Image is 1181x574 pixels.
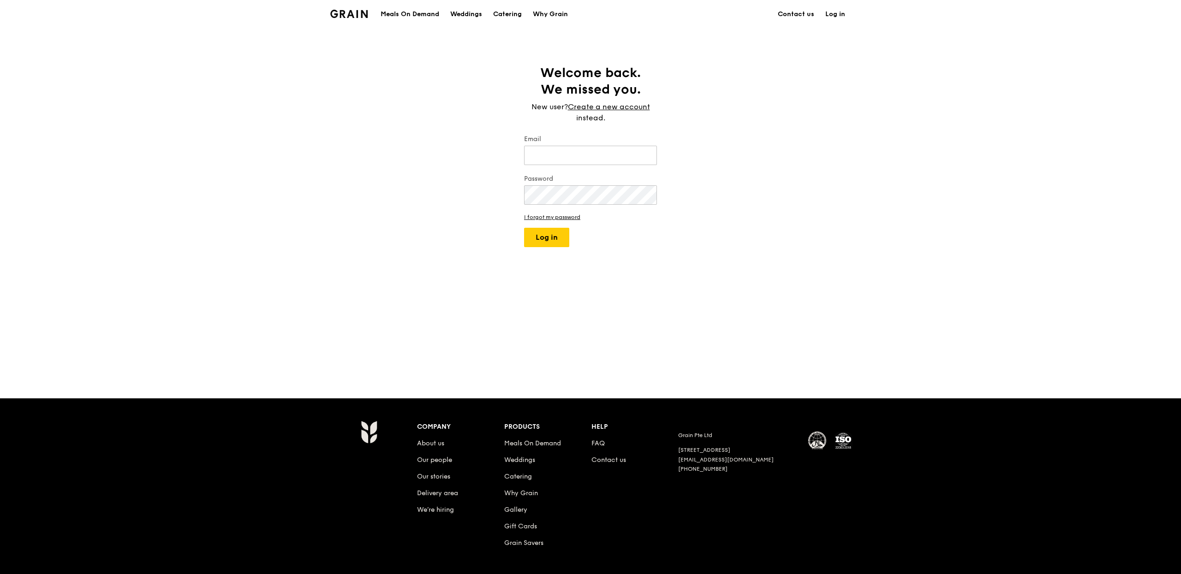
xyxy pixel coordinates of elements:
[576,113,605,122] span: instead.
[504,539,543,547] a: Grain Savers
[504,439,561,447] a: Meals On Demand
[417,506,454,514] a: We’re hiring
[504,473,532,480] a: Catering
[531,102,568,111] span: New user?
[527,0,573,28] a: Why Grain
[504,420,591,433] div: Products
[504,456,535,464] a: Weddings
[381,0,439,28] div: Meals On Demand
[820,0,851,28] a: Log in
[504,489,538,497] a: Why Grain
[591,456,626,464] a: Contact us
[493,0,522,28] div: Catering
[450,0,482,28] div: Weddings
[524,228,569,247] button: Log in
[678,456,774,463] a: [EMAIL_ADDRESS][DOMAIN_NAME]
[417,439,444,447] a: About us
[524,214,657,220] a: I forgot my password
[568,101,650,112] a: Create a new account
[834,432,853,450] img: ISO Certified
[504,506,527,514] a: Gallery
[361,420,377,444] img: Grain
[488,0,527,28] a: Catering
[524,65,657,98] h1: Welcome back. We missed you.
[678,432,797,439] div: Grain Pte Ltd
[330,10,368,18] img: Grain
[417,420,504,433] div: Company
[591,439,605,447] a: FAQ
[524,135,657,144] label: Email
[504,522,537,530] a: Gift Cards
[808,432,827,450] img: MUIS Halal Certified
[591,420,679,433] div: Help
[533,0,568,28] div: Why Grain
[445,0,488,28] a: Weddings
[678,466,728,472] a: [PHONE_NUMBER]
[417,456,452,464] a: Our people
[417,489,458,497] a: Delivery area
[678,446,797,454] div: [STREET_ADDRESS]
[417,473,450,480] a: Our stories
[772,0,820,28] a: Contact us
[524,174,657,183] label: Password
